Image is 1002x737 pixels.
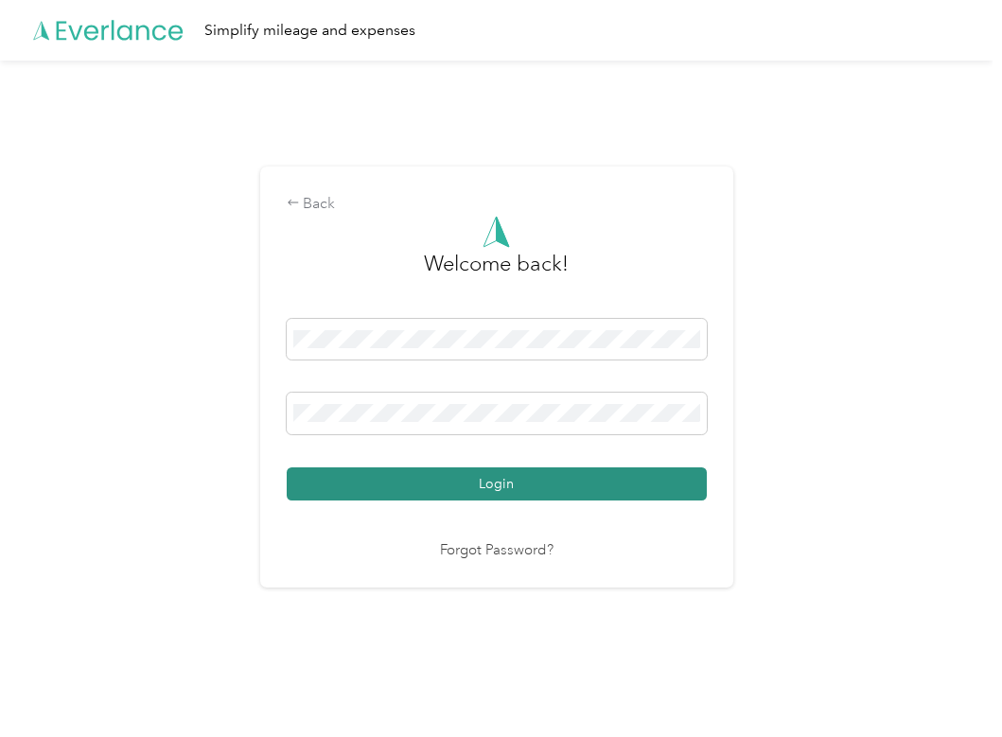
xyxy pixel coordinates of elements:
div: Simplify mileage and expenses [204,19,415,43]
iframe: Everlance-gr Chat Button Frame [896,631,1002,737]
div: Back [287,193,707,216]
a: Forgot Password? [440,540,554,562]
h3: greeting [424,248,569,299]
button: Login [287,467,707,500]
